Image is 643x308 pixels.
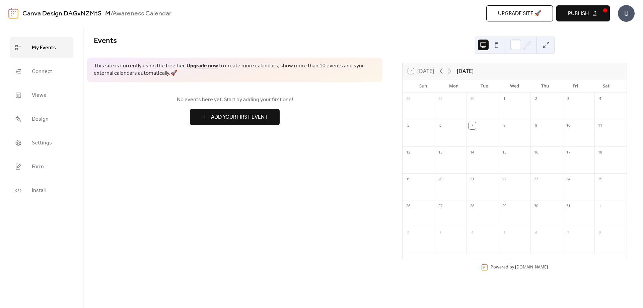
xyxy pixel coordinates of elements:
div: [DATE] [457,67,474,75]
div: 2 [405,229,412,237]
div: Fri [560,79,591,93]
div: 29 [437,95,444,103]
a: Connect [10,61,73,81]
div: 30 [532,202,540,210]
div: Mon [438,79,469,93]
div: 31 [565,202,572,210]
div: 20 [437,176,444,183]
button: Publish [556,5,610,21]
div: 1 [596,202,604,210]
div: 6 [532,229,540,237]
a: [DOMAIN_NAME] [515,264,548,270]
div: 30 [469,95,476,103]
span: Install [32,185,46,196]
div: Powered by [491,264,548,270]
div: Thu [530,79,560,93]
div: Sat [591,79,621,93]
div: 2 [532,95,540,103]
span: Form [32,162,44,172]
div: Tue [469,79,499,93]
div: 13 [437,149,444,156]
span: Add Your First Event [211,113,268,121]
div: 24 [565,176,572,183]
div: 7 [565,229,572,237]
div: 26 [405,202,412,210]
div: U [618,5,635,22]
a: Upgrade now [187,61,218,71]
div: 5 [501,229,508,237]
b: / [111,7,113,20]
div: 5 [405,122,412,129]
b: Awareness Calendar [113,7,171,20]
div: 18 [596,149,604,156]
div: 8 [501,122,508,129]
a: Install [10,180,73,200]
div: 16 [532,149,540,156]
span: My Events [32,43,56,53]
div: 22 [501,176,508,183]
span: Connect [32,66,52,77]
div: 15 [501,149,508,156]
a: Views [10,85,73,105]
div: 25 [596,176,604,183]
span: Upgrade site 🚀 [498,10,541,18]
a: Settings [10,132,73,153]
div: 8 [596,229,604,237]
div: 28 [469,202,476,210]
div: 6 [437,122,444,129]
div: 7 [469,122,476,129]
button: Add Your First Event [190,109,280,125]
div: Sun [408,79,438,93]
span: This site is currently using the free tier. to create more calendars, show more than 10 events an... [94,62,376,77]
a: Add Your First Event [94,109,376,125]
div: 11 [596,122,604,129]
img: logo [8,8,18,19]
button: Upgrade site 🚀 [486,5,553,21]
div: 23 [532,176,540,183]
a: Design [10,109,73,129]
span: No events here yet. Start by adding your first one! [94,96,376,104]
a: Canva Design DAGxNZMtS_M [22,7,111,20]
div: 29 [501,202,508,210]
div: 21 [469,176,476,183]
div: 9 [532,122,540,129]
span: Settings [32,138,52,148]
div: 14 [469,149,476,156]
div: 1 [501,95,508,103]
div: 12 [405,149,412,156]
div: 28 [405,95,412,103]
div: 3 [437,229,444,237]
div: 19 [405,176,412,183]
div: 4 [596,95,604,103]
div: 3 [565,95,572,103]
span: Events [94,34,117,48]
span: Publish [568,10,589,18]
div: 17 [565,149,572,156]
div: 10 [565,122,572,129]
div: 4 [469,229,476,237]
a: My Events [10,37,73,58]
span: Views [32,90,46,101]
a: Form [10,156,73,177]
div: Wed [499,79,530,93]
span: Design [32,114,49,124]
div: 27 [437,202,444,210]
